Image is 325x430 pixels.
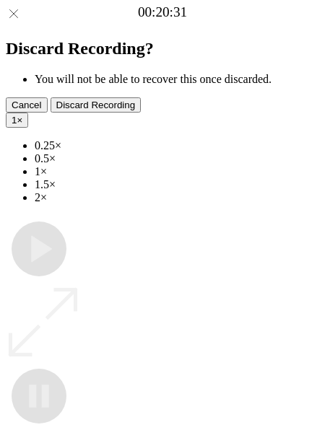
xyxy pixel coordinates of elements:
[35,152,319,165] li: 0.5×
[35,139,319,152] li: 0.25×
[35,165,319,178] li: 1×
[35,178,319,191] li: 1.5×
[35,73,319,86] li: You will not be able to recover this once discarded.
[6,97,48,113] button: Cancel
[51,97,142,113] button: Discard Recording
[138,4,187,20] a: 00:20:31
[35,191,319,204] li: 2×
[6,39,319,58] h2: Discard Recording?
[6,113,28,128] button: 1×
[12,115,17,126] span: 1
